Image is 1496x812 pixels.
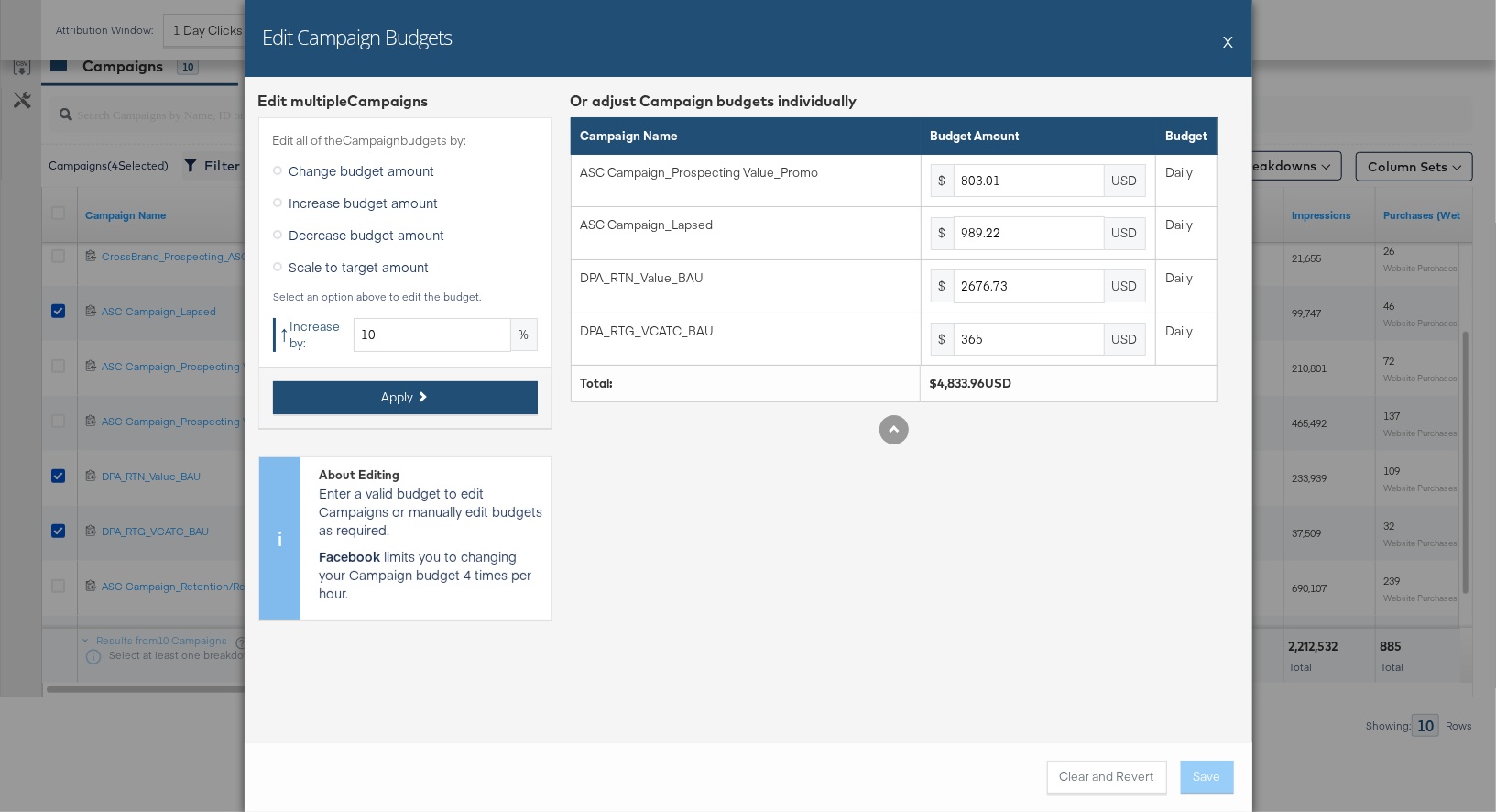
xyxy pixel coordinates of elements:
[571,91,1218,112] div: Or adjust Campaign budgets individually
[289,193,439,212] span: Increase budget amount
[931,269,954,302] div: $
[273,291,538,303] div: Select an option above to edit the budget.
[921,118,1156,155] th: Budget Amount
[1105,217,1146,250] div: USD
[319,547,542,602] p: limits you to changing your Campaign budget 4 times per hour.
[930,375,1207,392] div: $4,833.96USD
[931,164,954,197] div: $
[1105,164,1146,197] div: USD
[273,318,346,352] div: Increase by:
[581,216,911,234] div: ASC Campaign_Lapsed
[1047,761,1167,794] button: Clear and Revert
[511,318,538,351] div: %
[1156,154,1217,207] td: Daily
[273,132,538,149] label: Edit all of the Campaign budgets by:
[263,23,453,50] h2: Edit Campaign Budgets
[382,389,414,406] span: Apply
[289,225,445,244] span: Decrease budget amount
[1224,23,1234,60] button: X
[931,323,954,356] div: $
[319,484,542,539] p: Enter a valid budget to edit Campaigns or manually edit budgets as required.
[1156,260,1217,313] td: Daily
[1156,207,1217,260] td: Daily
[1105,323,1146,356] div: USD
[581,323,911,340] div: DPA_RTG_VCATC_BAU
[279,316,290,347] span: ↑
[289,258,430,276] span: Scale to target amount
[258,91,552,112] div: Edit multiple Campaign s
[581,269,911,287] div: DPA_RTN_Value_BAU
[581,375,911,392] div: Total:
[571,118,921,155] th: Campaign Name
[319,466,542,484] div: About Editing
[581,164,911,181] div: ASC Campaign_Prospecting Value_Promo
[319,547,380,565] strong: Facebook
[1105,269,1146,302] div: USD
[289,161,435,180] span: Change budget amount
[1156,313,1217,366] td: Daily
[1156,118,1217,155] th: Budget
[273,381,538,414] button: Apply
[931,217,954,250] div: $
